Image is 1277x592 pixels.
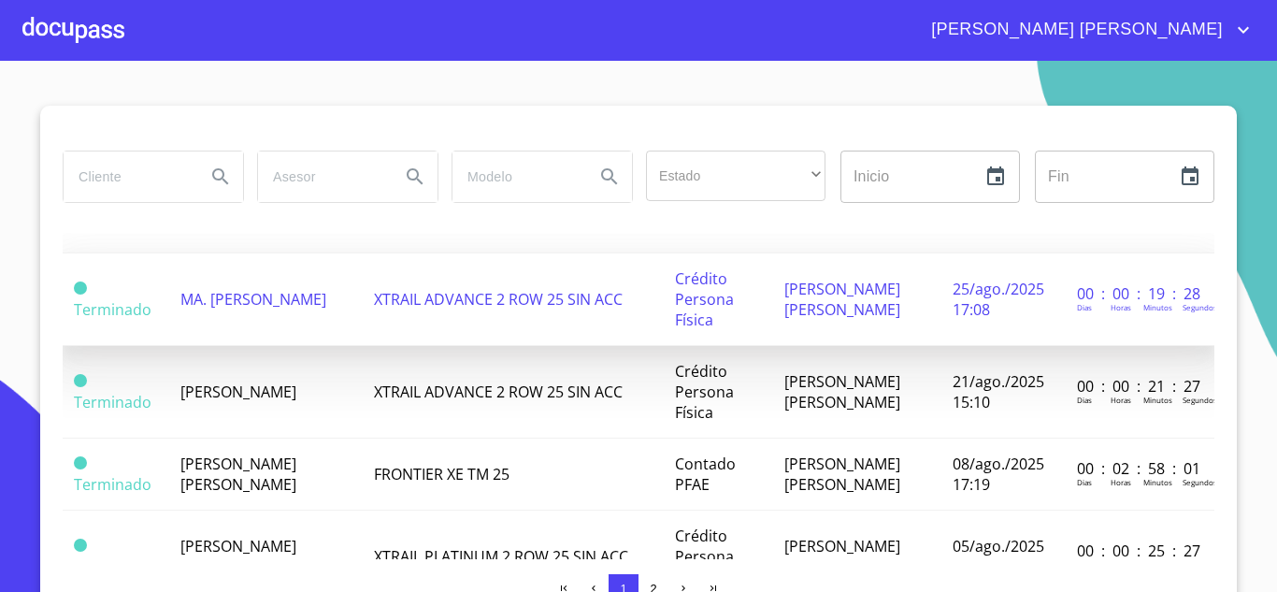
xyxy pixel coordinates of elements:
input: search [64,152,191,202]
span: Terminado [74,392,151,412]
p: Dias [1077,477,1092,487]
span: XTRAIL PLATINUM 2 ROW 25 SIN ACC [374,546,628,567]
span: 05/ago./2025 19:17 [953,536,1044,577]
span: MA. [PERSON_NAME] [180,289,326,310]
p: 00 : 02 : 58 : 01 [1077,458,1203,479]
span: [PERSON_NAME] [PERSON_NAME] [180,454,296,495]
span: [PERSON_NAME] [PERSON_NAME] [784,279,900,320]
p: 00 : 00 : 19 : 28 [1077,283,1203,304]
span: XTRAIL ADVANCE 2 ROW 25 SIN ACC [374,382,623,402]
span: [PERSON_NAME] [PERSON_NAME] [784,536,900,577]
span: 08/ago./2025 17:19 [953,454,1044,495]
span: XTRAIL ADVANCE 2 ROW 25 SIN ACC [374,289,623,310]
span: Terminado [74,299,151,320]
p: Horas [1111,477,1131,487]
span: FRONTIER XE TM 25 [374,464,509,484]
span: Crédito Persona Física [675,268,734,330]
p: 00 : 00 : 21 : 27 [1077,376,1203,397]
span: 25/ago./2025 17:08 [953,279,1044,320]
p: Segundos [1183,477,1217,487]
span: [PERSON_NAME] [PERSON_NAME] [784,454,900,495]
p: Minutos [1143,302,1172,312]
p: Minutos [1143,477,1172,487]
span: [PERSON_NAME] [PERSON_NAME] [180,536,296,577]
span: [PERSON_NAME] [PERSON_NAME] [917,15,1232,45]
span: Crédito Persona Física [675,361,734,423]
p: Horas [1111,395,1131,405]
span: Terminado [74,374,87,387]
span: Contado PFAE [675,454,736,495]
p: Segundos [1183,302,1217,312]
button: Search [587,154,632,199]
span: Terminado [74,474,151,495]
span: [PERSON_NAME] [180,382,296,402]
span: Terminado [74,539,87,552]
span: Terminado [74,456,87,469]
p: Horas [1111,302,1131,312]
div: ​ [646,151,825,201]
input: search [258,152,385,202]
p: Minutos [1143,395,1172,405]
button: Search [393,154,438,199]
p: 00 : 00 : 25 : 27 [1077,541,1203,561]
span: Terminado [74,282,87,295]
span: Terminado [74,556,151,577]
span: Crédito Persona Física [675,526,734,587]
p: Segundos [1183,395,1217,405]
button: Search [198,154,243,199]
p: Dias [1077,302,1092,312]
input: search [452,152,580,202]
button: account of current user [917,15,1255,45]
p: Dias [1077,395,1092,405]
span: [PERSON_NAME] [PERSON_NAME] [784,371,900,412]
span: 21/ago./2025 15:10 [953,371,1044,412]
